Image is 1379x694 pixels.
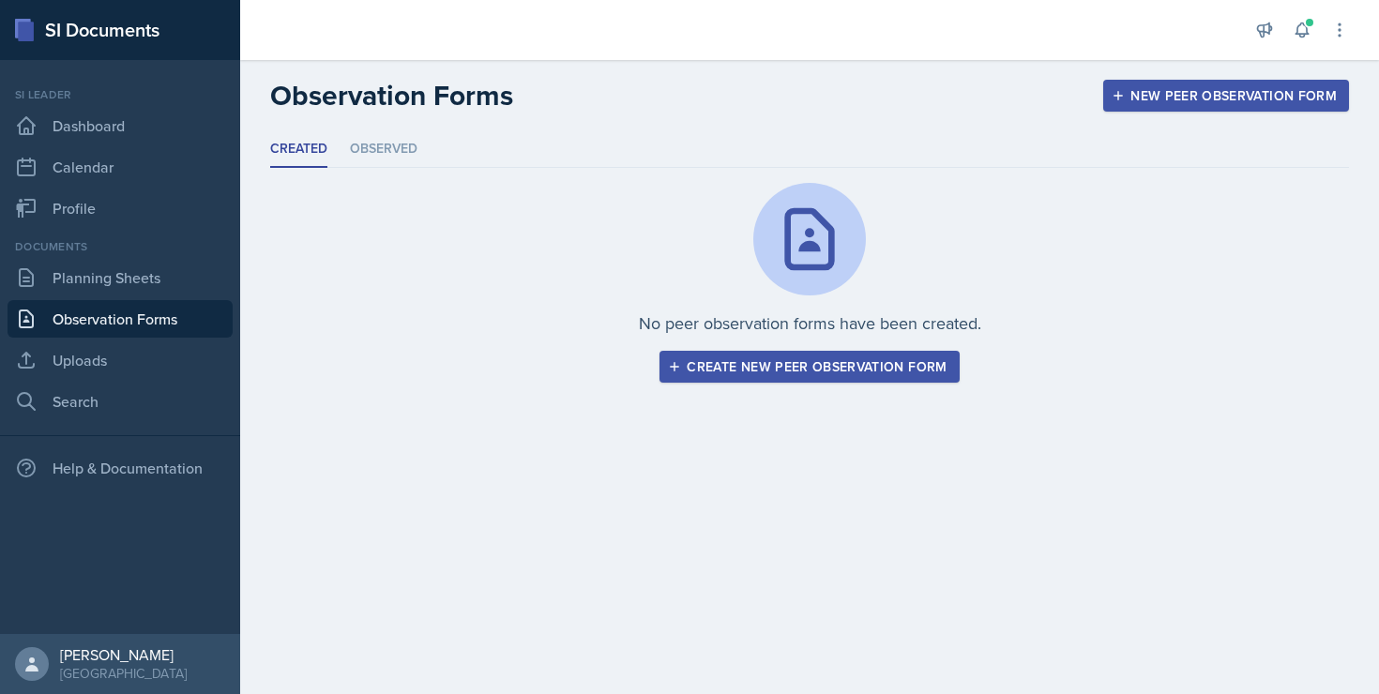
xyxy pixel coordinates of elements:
[1103,80,1349,112] button: New Peer Observation Form
[350,131,417,168] li: Observed
[1115,88,1337,103] div: New Peer Observation Form
[8,107,233,144] a: Dashboard
[639,310,981,336] p: No peer observation forms have been created.
[8,341,233,379] a: Uploads
[672,359,947,374] div: Create new peer observation form
[8,148,233,186] a: Calendar
[8,449,233,487] div: Help & Documentation
[270,79,513,113] h2: Observation Forms
[8,259,233,296] a: Planning Sheets
[60,664,187,683] div: [GEOGRAPHIC_DATA]
[8,300,233,338] a: Observation Forms
[8,189,233,227] a: Profile
[8,383,233,420] a: Search
[60,645,187,664] div: [PERSON_NAME]
[8,86,233,103] div: Si leader
[8,238,233,255] div: Documents
[659,351,959,383] button: Create new peer observation form
[270,131,327,168] li: Created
